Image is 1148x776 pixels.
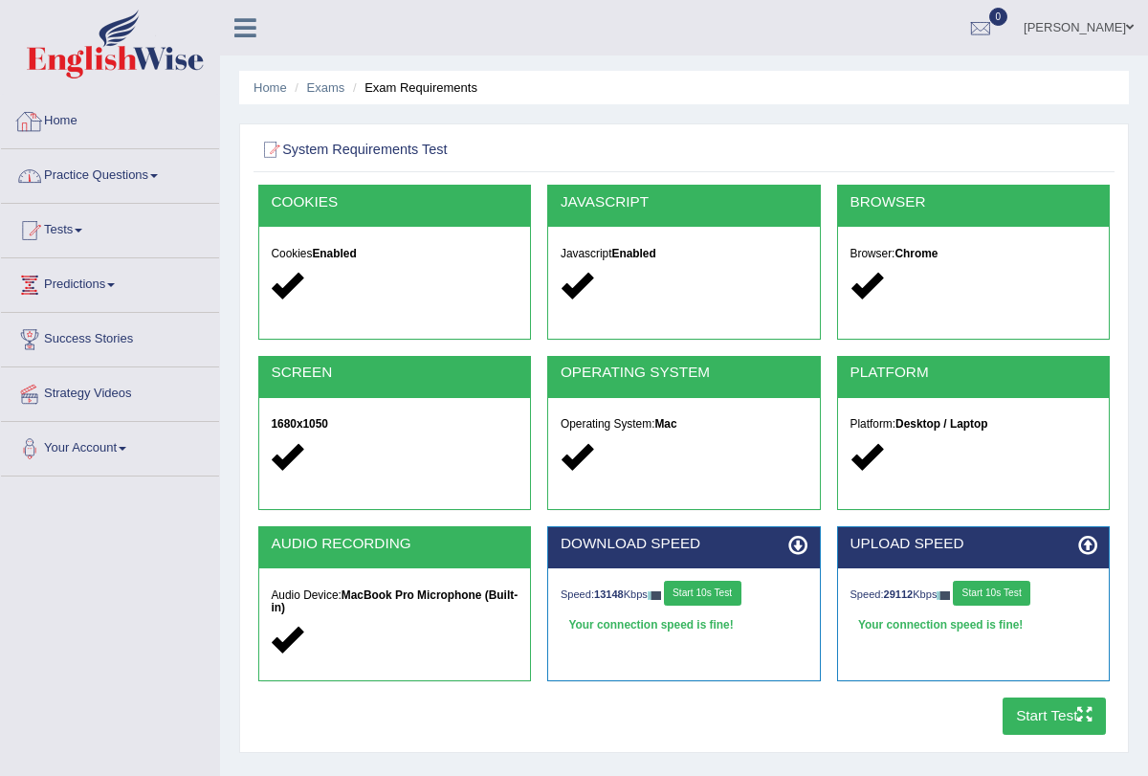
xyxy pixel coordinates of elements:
[937,591,950,600] img: ajax-loader-fb-connection.gif
[850,365,1097,381] h2: PLATFORM
[1,95,219,143] a: Home
[307,80,345,95] a: Exams
[271,589,518,614] h5: Audio Device:
[561,365,807,381] h2: OPERATING SYSTEM
[254,80,287,95] a: Home
[850,614,1097,639] div: Your connection speed is fine!
[884,588,914,600] strong: 29112
[271,248,518,260] h5: Cookies
[1,204,219,252] a: Tests
[561,536,807,552] h2: DOWNLOAD SPEED
[1,367,219,415] a: Strategy Videos
[654,417,676,431] strong: Mac
[664,581,741,606] button: Start 10s Test
[850,581,1097,610] div: Speed: Kbps
[894,247,938,260] strong: Chrome
[271,417,328,431] strong: 1680x1050
[271,194,518,211] h2: COOKIES
[561,194,807,211] h2: JAVASCRIPT
[1,422,219,470] a: Your Account
[850,194,1097,211] h2: BROWSER
[271,536,518,552] h2: AUDIO RECORDING
[612,247,656,260] strong: Enabled
[561,614,807,639] div: Your connection speed is fine!
[1,258,219,306] a: Predictions
[895,417,987,431] strong: Desktop / Laptop
[561,248,807,260] h5: Javascript
[1,149,219,197] a: Practice Questions
[850,248,1097,260] h5: Browser:
[989,8,1008,26] span: 0
[258,138,786,163] h2: System Requirements Test
[850,418,1097,431] h5: Platform:
[1003,698,1107,735] button: Start Test
[561,581,807,610] div: Speed: Kbps
[850,536,1097,552] h2: UPLOAD SPEED
[648,591,661,600] img: ajax-loader-fb-connection.gif
[271,588,518,614] strong: MacBook Pro Microphone (Built-in)
[594,588,624,600] strong: 13148
[953,581,1030,606] button: Start 10s Test
[312,247,356,260] strong: Enabled
[348,78,477,97] li: Exam Requirements
[1,313,219,361] a: Success Stories
[561,418,807,431] h5: Operating System:
[271,365,518,381] h2: SCREEN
